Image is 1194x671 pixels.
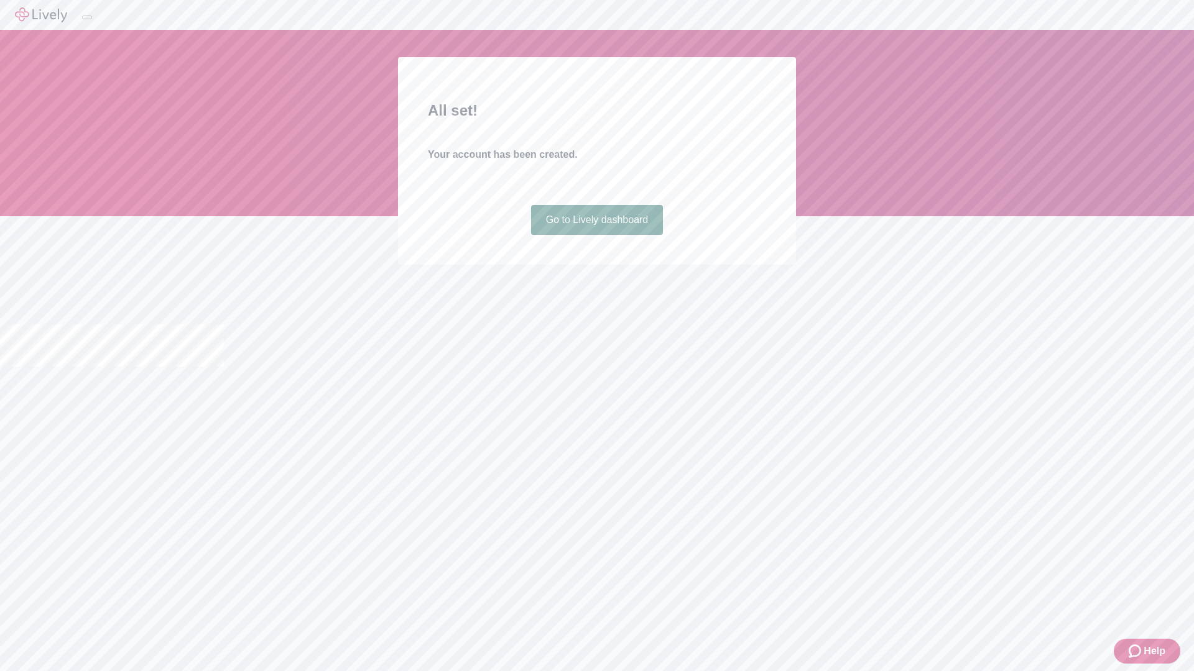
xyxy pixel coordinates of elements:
[1129,644,1144,659] svg: Zendesk support icon
[1144,644,1165,659] span: Help
[15,7,67,22] img: Lively
[531,205,664,235] a: Go to Lively dashboard
[428,147,766,162] h4: Your account has been created.
[428,99,766,122] h2: All set!
[82,16,92,19] button: Log out
[1114,639,1180,664] button: Zendesk support iconHelp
